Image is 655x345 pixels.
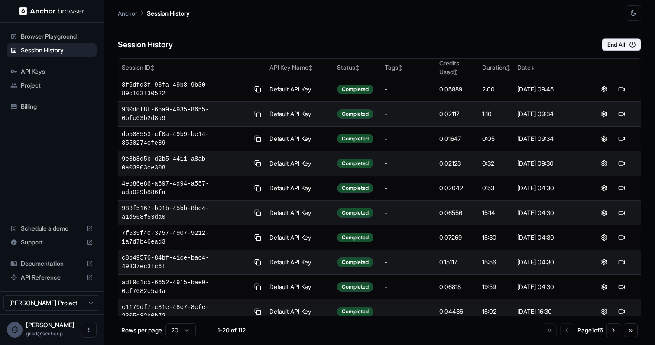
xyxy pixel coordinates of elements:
div: [DATE] 09:30 [517,159,582,168]
div: 0.05889 [439,85,475,94]
div: 15:56 [482,258,510,267]
div: 15:30 [482,233,510,242]
td: Default API Key [266,151,334,176]
span: db508553-cf0a-49b9-be14-8550274cfe89 [122,130,249,147]
div: Billing [7,100,97,114]
h6: Session History [118,39,173,51]
span: gilad@scribeup.io [26,330,67,337]
div: 0.02123 [439,159,475,168]
td: Default API Key [266,102,334,127]
div: - [385,85,433,94]
div: [DATE] 04:30 [517,283,582,291]
td: Default API Key [266,250,334,275]
div: Completed [337,282,373,292]
div: - [385,110,433,118]
span: 9e8b8d5b-d2b5-4411-a8ab-0a03903ce308 [122,155,249,172]
td: Default API Key [266,225,334,250]
td: Default API Key [266,127,334,151]
div: 0.07269 [439,233,475,242]
span: ↕ [308,65,313,71]
div: Duration [482,63,510,72]
div: Session History [7,43,97,57]
button: End All [602,38,641,51]
span: Documentation [21,259,83,268]
td: Default API Key [266,77,334,102]
div: 0.06556 [439,208,475,217]
div: [DATE] 04:30 [517,258,582,267]
div: Completed [337,307,373,316]
div: Date [517,63,582,72]
span: 930ddf8f-6ba9-4935-8655-0bfc03b2d8a9 [122,105,249,123]
span: c8b49576-84bf-41ce-bac4-49337ec3fc6f [122,254,249,271]
div: 15:02 [482,307,510,316]
div: G [7,322,23,338]
span: Gilad Spitzer [26,321,75,329]
div: - [385,258,433,267]
div: 2:00 [482,85,510,94]
span: Schedule a demo [21,224,83,233]
div: - [385,307,433,316]
div: [DATE] 04:30 [517,233,582,242]
span: 4eb86e86-a697-4d94-a557-ada029b886fa [122,179,249,197]
div: [DATE] 09:45 [517,85,582,94]
div: Completed [337,159,373,168]
span: Support [21,238,83,247]
div: Browser Playground [7,29,97,43]
div: Completed [337,233,373,242]
p: Session History [147,9,190,18]
div: Status [337,63,378,72]
p: Rows per page [121,326,162,335]
div: API Reference [7,270,97,284]
div: Completed [337,109,373,119]
div: 1:10 [482,110,510,118]
span: API Reference [21,273,83,282]
div: Page 1 of 6 [577,326,603,335]
div: 19:59 [482,283,510,291]
span: 8f6dfd3f-93fa-49b8-9b30-89c103f30522 [122,81,249,98]
div: 1-20 of 112 [210,326,253,335]
img: Anchor Logo [19,7,84,15]
div: API Keys [7,65,97,78]
div: Completed [337,208,373,218]
div: - [385,159,433,168]
td: Default API Key [266,201,334,225]
div: Schedule a demo [7,221,97,235]
div: Completed [337,85,373,94]
div: Support [7,235,97,249]
span: ↕ [506,65,510,71]
div: Credits Used [439,59,475,76]
span: 983f5167-b91b-45bb-8be4-a1d568f53da0 [122,204,249,221]
span: ↕ [150,65,155,71]
div: Completed [337,257,373,267]
td: Default API Key [266,176,334,201]
div: - [385,283,433,291]
button: Open menu [81,322,97,338]
span: ↕ [355,65,360,71]
div: 0.06818 [439,283,475,291]
td: Default API Key [266,275,334,299]
div: 0:05 [482,134,510,143]
span: c1179df7-c81e-48e7-8cfe-2305d82b0b72 [122,303,249,320]
div: 0.15117 [439,258,475,267]
span: Project [21,81,93,90]
div: 0.02117 [439,110,475,118]
div: 0.01647 [439,134,475,143]
div: - [385,134,433,143]
div: Completed [337,183,373,193]
nav: breadcrumb [118,8,190,18]
div: [DATE] 09:34 [517,134,582,143]
div: [DATE] 04:30 [517,184,582,192]
div: Documentation [7,257,97,270]
td: Default API Key [266,299,334,324]
div: - [385,233,433,242]
span: ↕ [398,65,402,71]
div: API Key Name [269,63,330,72]
div: 0.02042 [439,184,475,192]
span: 7f535f4c-3757-4907-9212-1a7d7b46ead3 [122,229,249,246]
p: Anchor [118,9,137,18]
div: 0:53 [482,184,510,192]
span: Browser Playground [21,32,93,41]
div: Session ID [122,63,263,72]
div: 0.04436 [439,307,475,316]
div: - [385,208,433,217]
